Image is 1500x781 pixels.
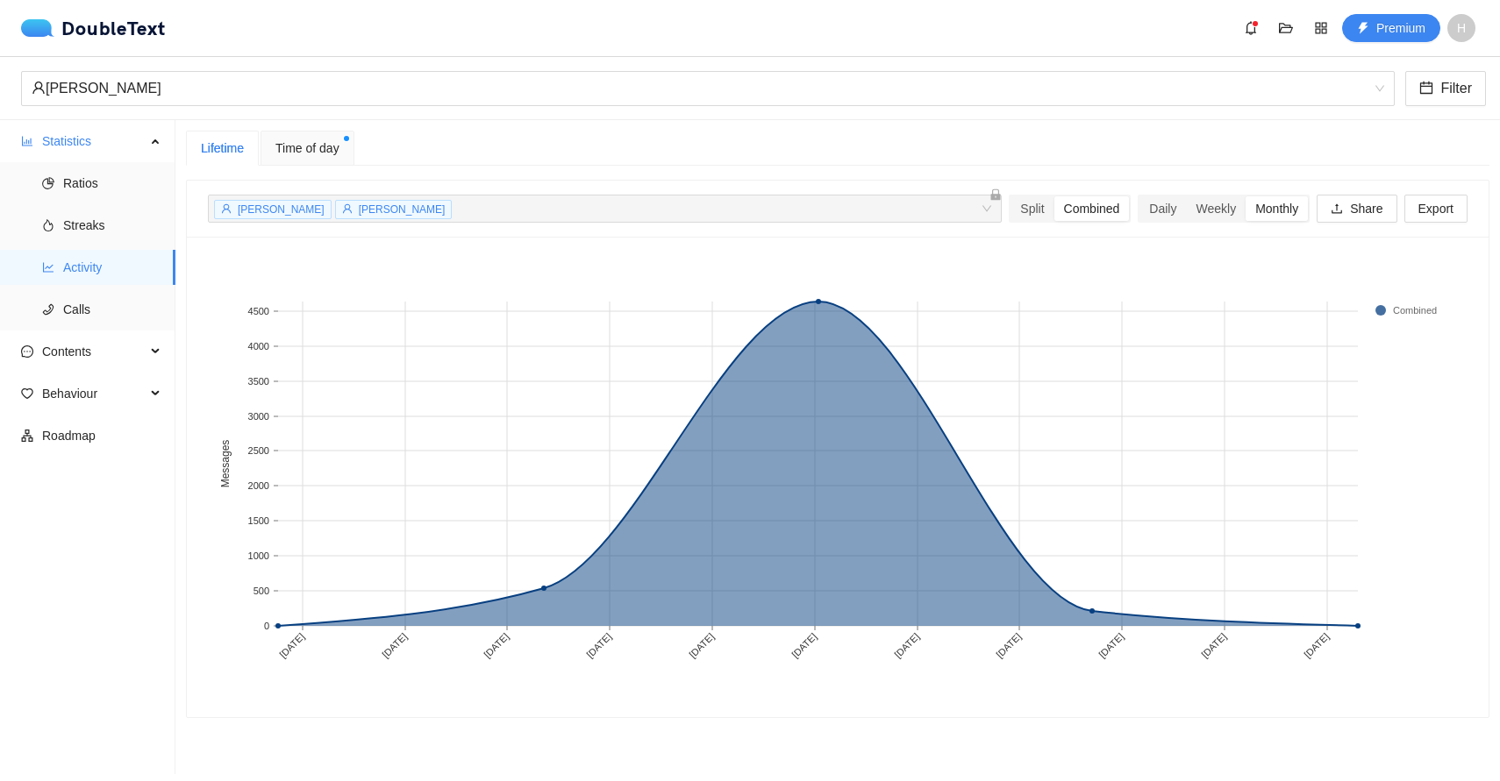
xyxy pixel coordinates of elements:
[989,188,1002,201] span: lock
[482,631,511,660] text: [DATE]
[1350,199,1382,218] span: Share
[248,376,269,387] text: 3500
[1342,14,1440,42] button: thunderboltPremium
[1273,21,1299,35] span: folder-open
[21,345,33,358] span: message
[687,631,716,660] text: [DATE]
[248,480,269,491] text: 2000
[275,138,339,158] span: Time of day
[1419,81,1433,97] span: calendar
[1246,196,1308,221] div: Monthly
[248,550,269,561] text: 1000
[380,631,409,660] text: [DATE]
[221,203,232,214] span: user
[42,418,161,453] span: Roadmap
[21,387,33,400] span: heart
[1054,196,1130,221] div: Combined
[359,203,446,216] span: [PERSON_NAME]
[1404,195,1468,223] button: Export
[42,177,54,189] span: pie-chart
[1199,631,1228,660] text: [DATE]
[21,19,61,37] img: logo
[21,430,33,442] span: apartment
[1308,21,1334,35] span: appstore
[1096,631,1125,660] text: [DATE]
[63,208,161,243] span: Streaks
[1376,18,1425,38] span: Premium
[42,334,146,369] span: Contents
[1307,14,1335,42] button: appstore
[1011,196,1054,221] div: Split
[42,303,54,316] span: phone
[1317,195,1396,223] button: uploadShare
[1139,196,1186,221] div: Daily
[584,631,613,660] text: [DATE]
[63,250,161,285] span: Activity
[994,631,1023,660] text: [DATE]
[32,72,1384,105] span: rodrigo
[254,586,269,596] text: 500
[248,445,269,456] text: 2500
[32,81,46,95] span: user
[219,440,232,488] text: Messages
[21,135,33,147] span: bar-chart
[248,341,269,351] text: 4000
[1272,14,1300,42] button: folder-open
[1357,22,1369,36] span: thunderbolt
[32,72,1368,105] div: [PERSON_NAME]
[21,19,166,37] div: DoubleText
[1302,631,1331,660] text: [DATE]
[201,138,244,158] div: Lifetime
[342,203,353,214] span: user
[238,203,325,216] span: [PERSON_NAME]
[264,621,269,631] text: 0
[248,515,269,526] text: 1500
[277,631,306,660] text: [DATE]
[21,19,166,37] a: logoDoubleText
[63,166,161,201] span: Ratios
[1186,196,1246,221] div: Weekly
[42,219,54,231] span: fire
[42,376,146,411] span: Behaviour
[1418,199,1454,218] span: Export
[1440,77,1472,99] span: Filter
[1457,14,1466,42] span: H
[248,306,269,316] text: 4500
[892,631,921,660] text: [DATE]
[1331,202,1343,217] span: upload
[42,261,54,273] span: line-chart
[42,124,146,159] span: Statistics
[248,411,269,422] text: 3000
[1405,71,1486,106] button: calendarFilter
[1238,21,1264,35] span: bell
[789,631,818,660] text: [DATE]
[63,292,161,327] span: Calls
[1237,14,1265,42] button: bell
